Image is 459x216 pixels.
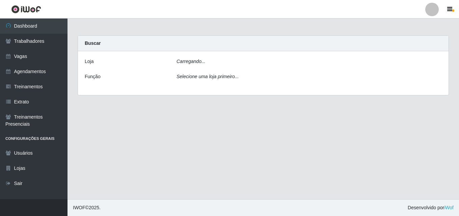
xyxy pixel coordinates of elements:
[11,5,41,13] img: CoreUI Logo
[73,204,101,211] span: © 2025 .
[408,204,454,211] span: Desenvolvido por
[85,73,101,80] label: Função
[177,74,239,79] i: Selecione uma loja primeiro...
[444,205,454,210] a: iWof
[73,205,85,210] span: IWOF
[85,40,101,46] strong: Buscar
[177,59,206,64] i: Carregando...
[85,58,93,65] label: Loja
